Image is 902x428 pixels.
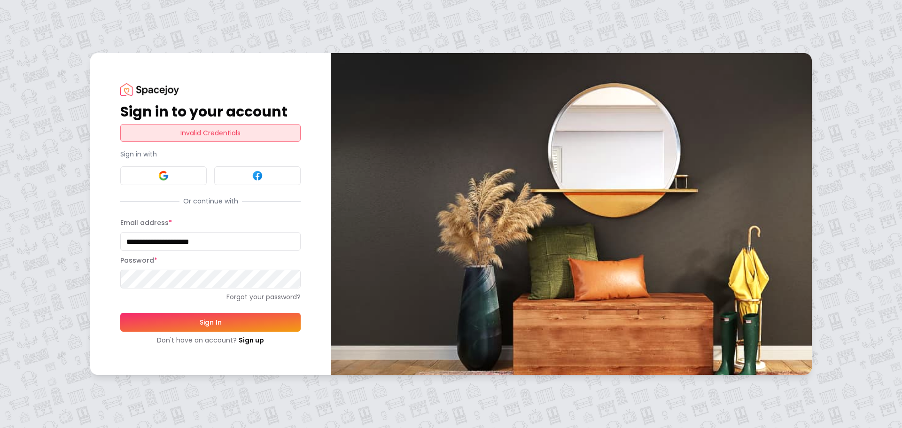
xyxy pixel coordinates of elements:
label: Email address [120,218,172,227]
img: Google signin [158,170,169,181]
button: Sign In [120,313,301,332]
img: Facebook signin [252,170,263,181]
img: Spacejoy Logo [120,83,179,96]
div: Invalid Credentials [120,124,301,142]
h1: Sign in to your account [120,103,301,120]
a: Sign up [239,335,264,345]
div: Don't have an account? [120,335,301,345]
p: Sign in with [120,149,301,159]
a: Forgot your password? [120,292,301,302]
label: Password [120,256,157,265]
img: banner [331,53,812,375]
span: Or continue with [179,196,242,206]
